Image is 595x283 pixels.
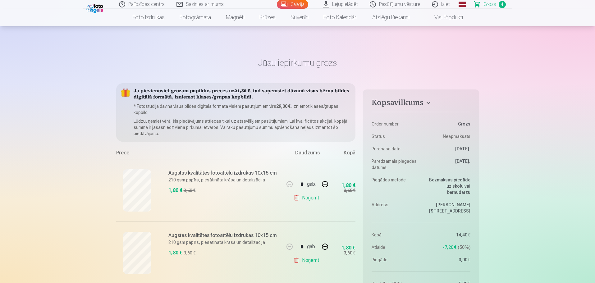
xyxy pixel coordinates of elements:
dt: Status [372,133,418,139]
dt: Address [372,202,418,214]
dt: Purchase date [372,146,418,152]
div: gab. [307,177,316,192]
dd: [DATE]. [424,146,470,152]
p: 210 gsm papīrs, piesātināta krāsa un detalizācija [168,177,281,183]
span: Grozs [483,1,496,8]
a: Magnēti [218,9,252,26]
dd: Grozs [424,121,470,127]
div: Daudzums [284,149,331,159]
b: 21,80 € [235,89,250,94]
span: -7,20 € [443,244,456,250]
dt: Order number [372,121,418,127]
button: Kopsavilkums [372,98,470,109]
span: Neapmaksāts [443,133,470,139]
span: 50 % [458,244,470,250]
a: Atslēgu piekariņi [365,9,417,26]
h6: Augstas kvalitātes fotoattēlu izdrukas 10x15 cm [168,232,281,239]
h1: Jūsu iepirkumu grozs [116,57,479,68]
a: Foto izdrukas [125,9,172,26]
a: Noņemt [293,254,322,267]
div: Prece [116,149,284,159]
span: 4 [499,1,506,8]
div: 1,80 € [341,246,355,250]
h5: Ja pievienosiet grozam papildus preces uz , tad saņemsiet dāvanā visas bērna bildes digitālā form... [134,88,351,101]
dd: [PERSON_NAME][STREET_ADDRESS] [424,202,470,214]
dd: Bezmaksas piegāde uz skolu vai bērnudārzu [424,177,470,195]
div: 1,80 € [168,249,182,257]
dd: [DATE]. [424,158,470,171]
a: Foto kalendāri [316,9,365,26]
div: 1,80 € [341,184,355,187]
a: Krūzes [252,9,283,26]
div: 3,60 € [184,187,195,194]
p: * Fotostudija dāvina visus bildes digitālā formātā visiem pasūtījumiem virs , izniemot klases/gru... [134,103,351,116]
dt: Piegāde [372,257,418,263]
dt: Kopā [372,232,418,238]
img: /fa1 [86,2,105,13]
a: Noņemt [293,192,322,204]
dt: Paredzamais piegādes datums [372,158,418,171]
p: Lūdzu, ņemiet vērā: šis piedāvājums attiecas tikai uz atsevišķiem pasūtījumiem. Lai kvalificētos ... [134,118,351,137]
a: Suvenīri [283,9,316,26]
b: 29,00 € [276,104,291,109]
dd: 0,00 € [424,257,470,263]
div: gab. [307,239,316,254]
div: 3,60 € [344,250,355,256]
div: 3,60 € [344,187,355,194]
a: Visi produkti [417,9,470,26]
h6: Augstas kvalitātes fotoattēlu izdrukas 10x15 cm [168,169,281,177]
dt: Atlaide [372,244,418,250]
div: 1,80 € [168,187,182,194]
div: Kopā [331,149,355,159]
dt: Piegādes metode [372,177,418,195]
a: Fotogrāmata [172,9,218,26]
dd: 14,40 € [424,232,470,238]
p: 210 gsm papīrs, piesātināta krāsa un detalizācija [168,239,281,245]
div: 3,60 € [184,250,195,256]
